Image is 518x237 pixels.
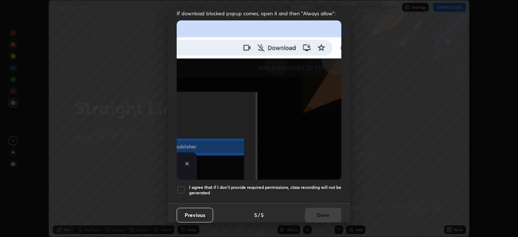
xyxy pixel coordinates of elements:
[177,10,341,17] span: If download blocked popup comes, open it and then "Always allow":
[261,211,264,219] h4: 5
[254,211,257,219] h4: 5
[177,208,213,222] button: Previous
[258,211,260,219] h4: /
[177,20,341,180] img: downloads-permission-blocked.gif
[189,184,341,196] h5: I agree that if I don't provide required permissions, class recording will not be generated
